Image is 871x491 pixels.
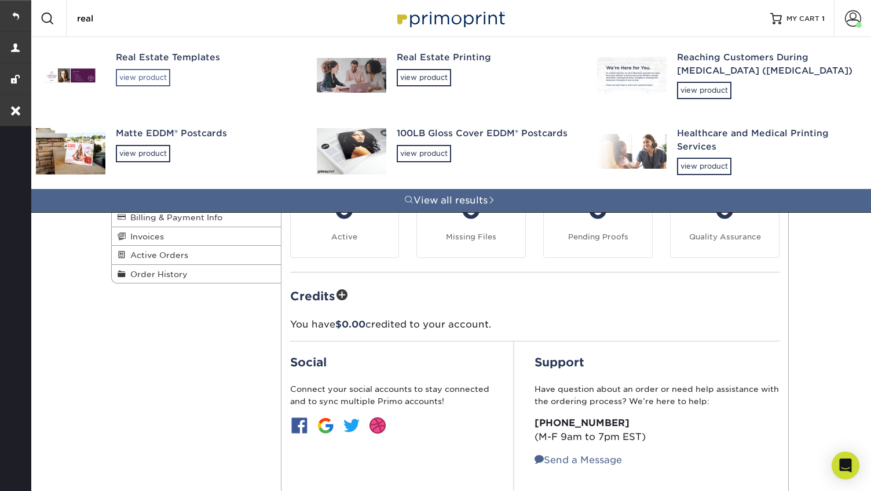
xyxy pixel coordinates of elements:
h2: Support [535,355,779,369]
strong: [PHONE_NUMBER] [535,417,630,428]
h2: Credits [290,286,780,304]
img: btn-dribbble.jpg [368,416,387,435]
iframe: Google Customer Reviews [3,456,98,487]
p: (M-F 9am to 7pm EST) [535,416,779,444]
span: 1 [822,14,825,23]
small: Missing Files [446,232,496,241]
p: You have credited to your account. [290,318,780,332]
a: Real Estate Templatesview product [29,37,310,113]
div: Real Estate Printing [397,51,577,64]
a: 0 Pending Proofs [543,173,653,258]
a: Billing & Payment Info [112,208,281,227]
div: Open Intercom Messenger [832,452,859,479]
img: 100LB Gloss Cover EDDM® Postcards [317,128,386,174]
img: btn-twitter.jpg [342,416,361,435]
div: Matte EDDM® Postcards [116,127,296,140]
div: view product [397,69,451,86]
a: Matte EDDM® Postcardsview product [29,113,310,189]
a: View all results [29,189,871,212]
img: Real Estate Templates [36,60,105,90]
a: Real Estate Printingview product [310,37,591,113]
a: Active Orders [112,246,281,264]
p: Have question about an order or need help assistance with the ordering process? We’re here to help: [535,383,779,407]
span: Billing & Payment Info [126,213,222,222]
p: Connect your social accounts to stay connected and to sync multiple Primo accounts! [290,383,493,407]
div: view product [116,145,170,162]
div: Reaching Customers During [MEDICAL_DATA] ([MEDICAL_DATA]) [677,51,857,77]
img: Primoprint [392,6,508,31]
div: view product [677,158,731,175]
a: 0 Missing Files [416,173,526,258]
a: Reaching Customers During [MEDICAL_DATA] ([MEDICAL_DATA])view product [590,37,871,113]
span: Order History [126,270,188,279]
div: view product [677,82,731,99]
span: $0.00 [335,319,365,330]
a: 100LB Gloss Cover EDDM® Postcardsview product [310,113,591,189]
input: SEARCH PRODUCTS..... [76,12,189,26]
img: Real Estate Printing [317,58,386,93]
div: 100LB Gloss Cover EDDM® Postcards [397,127,577,140]
span: MY CART [786,14,819,24]
img: Reaching Customers During Coronavirus (COVID-19) [597,57,667,93]
img: Healthcare and Medical Printing Services [597,134,667,169]
a: 0 Active [290,173,400,258]
div: view product [116,69,170,86]
span: Invoices [126,232,164,241]
h2: Social [290,355,493,369]
div: Real Estate Templates [116,51,296,64]
div: Healthcare and Medical Printing Services [677,127,857,153]
a: Order History [112,265,281,283]
img: btn-google.jpg [316,416,335,435]
a: Healthcare and Medical Printing Servicesview product [590,113,871,189]
small: Pending Proofs [568,232,628,241]
small: Quality Assurance [689,232,761,241]
a: Send a Message [535,454,622,465]
img: Matte EDDM® Postcards [36,128,105,174]
span: Active Orders [126,250,188,260]
small: Active [331,232,357,241]
a: Invoices [112,227,281,246]
div: view product [397,145,451,162]
img: btn-facebook.jpg [290,416,309,435]
a: 0 Quality Assurance [670,173,779,258]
